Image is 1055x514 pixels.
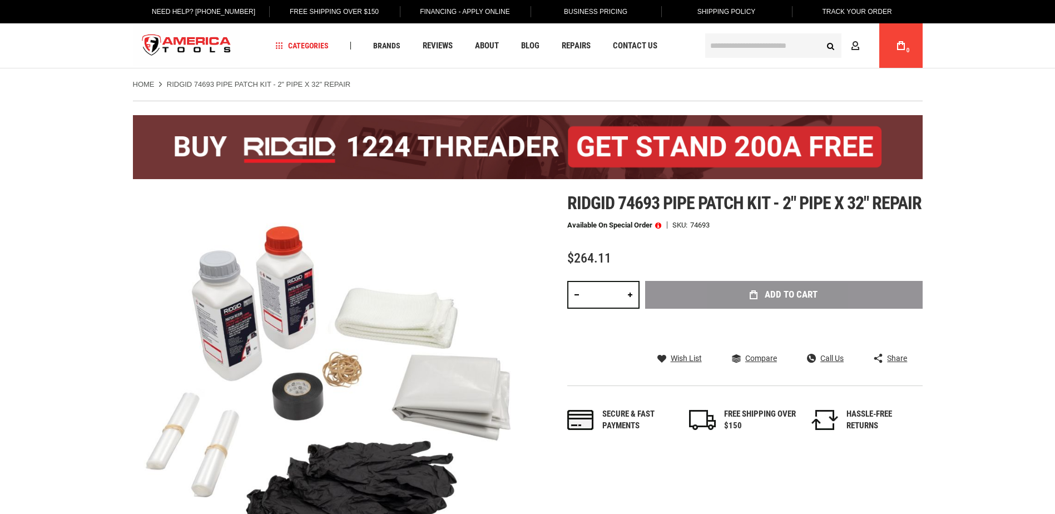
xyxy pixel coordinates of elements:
[133,80,155,90] a: Home
[732,353,777,363] a: Compare
[521,42,539,50] span: Blog
[613,42,657,50] span: Contact Us
[475,42,499,50] span: About
[724,408,796,432] div: FREE SHIPPING OVER $150
[275,42,329,50] span: Categories
[602,408,675,432] div: Secure & fast payments
[423,42,453,50] span: Reviews
[567,250,611,266] span: $264.11
[270,38,334,53] a: Categories
[846,408,919,432] div: HASSLE-FREE RETURNS
[567,221,661,229] p: Available on Special Order
[567,192,922,214] span: Ridgid 74693 pipe patch kit - 2" pipe x 32" repair
[820,354,844,362] span: Call Us
[133,25,241,67] img: America Tools
[890,23,912,68] a: 0
[418,38,458,53] a: Reviews
[807,353,844,363] a: Call Us
[689,410,716,430] img: shipping
[516,38,544,53] a: Blog
[887,354,907,362] span: Share
[567,410,594,430] img: payments
[470,38,504,53] a: About
[672,221,690,229] strong: SKU
[608,38,662,53] a: Contact Us
[745,354,777,362] span: Compare
[133,25,241,67] a: store logo
[133,115,923,179] img: BOGO: Buy the RIDGID® 1224 Threader (26092), get the 92467 200A Stand FREE!
[907,47,910,53] span: 0
[562,42,591,50] span: Repairs
[697,8,756,16] span: Shipping Policy
[373,42,400,50] span: Brands
[368,38,405,53] a: Brands
[690,221,710,229] div: 74693
[820,35,841,56] button: Search
[657,353,702,363] a: Wish List
[811,410,838,430] img: returns
[671,354,702,362] span: Wish List
[557,38,596,53] a: Repairs
[167,80,351,88] strong: RIDGID 74693 PIPE PATCH KIT - 2" PIPE X 32" REPAIR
